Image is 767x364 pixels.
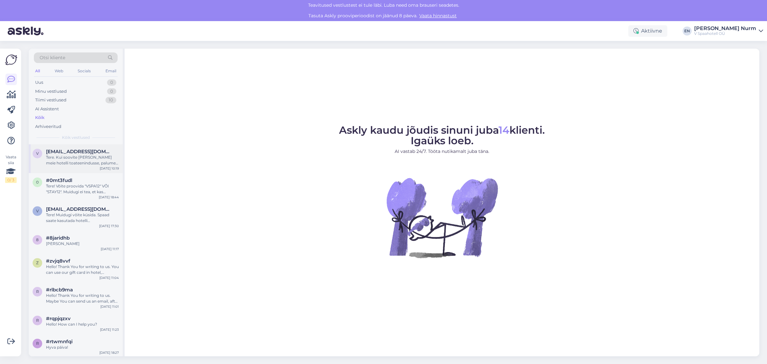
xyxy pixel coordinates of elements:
div: Arhiveeritud [35,123,61,130]
div: [DATE] 17:30 [99,224,119,228]
div: All [34,67,41,75]
div: V Spaahotell OÜ [694,31,756,36]
div: Tiimi vestlused [35,97,66,103]
span: r [36,289,39,294]
span: r [36,341,39,346]
span: #8jaridhb [46,235,70,241]
span: #rtwmnfqi [46,339,73,344]
span: v [36,209,39,213]
div: [PERSON_NAME] Nurm [694,26,756,31]
div: 0 [107,79,116,86]
div: Kõik [35,115,44,121]
div: [DATE] 18:44 [99,195,119,200]
div: [PERSON_NAME] [46,241,119,247]
p: AI vastab 24/7. Tööta nutikamalt juba täna. [339,148,545,155]
div: [DATE] 11:04 [99,275,119,280]
div: [DATE] 10:19 [100,166,119,171]
div: [DATE] 11:17 [101,247,119,251]
div: 0 / 3 [5,177,17,183]
div: Hello! How can I help you? [46,321,119,327]
span: Askly kaudu jõudis sinuni juba klienti. Igaüks loeb. [339,124,545,147]
span: 14 [499,124,509,136]
span: Kõik vestlused [62,135,90,140]
div: Tere! Võite proovida "VSPA12" VÕI "STAY12". Muidugi ei tea, et kas [PERSON_NAME] soovitud kuupäev... [46,183,119,195]
div: 0 [107,88,116,95]
div: [DATE] 18:27 [99,350,119,355]
div: [DATE] 11:23 [100,327,119,332]
img: No Chat active [384,160,500,275]
div: [DATE] 11:01 [100,304,119,309]
span: z [36,260,39,265]
span: viktoriamavko@gmail.com [46,149,112,154]
span: 0 [36,180,39,185]
span: viorikakugal@mail.ru [46,206,112,212]
div: Vaata siia [5,154,17,183]
div: Hyva päiva! [46,344,119,350]
div: Uus [35,79,43,86]
div: Socials [76,67,92,75]
div: EN [683,27,692,36]
div: Aktiivne [628,25,667,37]
div: AI Assistent [35,106,59,112]
a: [PERSON_NAME] NurmV Spaahotell OÜ [694,26,763,36]
img: Askly Logo [5,54,17,66]
span: Otsi kliente [40,54,65,61]
span: 8 [36,237,39,242]
a: Vaata hinnastust [417,13,459,19]
span: #rlbcb9ma [46,287,73,293]
div: Minu vestlused [35,88,67,95]
div: Tere! Muidugi võite küsida. Spaad saate kasutada hotelli sisseregistreerimisest kuni väljaregistr... [46,212,119,224]
div: Hello! Thank You for writing to us. You can use our gift card in hotel, restaurant, cafe and even... [46,264,119,275]
span: #0mt3fudl [46,178,72,183]
div: 10 [105,97,116,103]
div: Web [53,67,65,75]
div: Hello! Thank You for writing to us. Maybe You can send us an email, after that I can send it to o... [46,293,119,304]
div: Email [104,67,118,75]
span: v [36,151,39,156]
span: #zvjq8vvf [46,258,70,264]
div: Tere. Kui soovite [PERSON_NAME] meie hotelli toateenindusse, palume ühendust võtta [EMAIL_ADDRESS... [46,154,119,166]
span: r [36,318,39,323]
span: #rqpjqzxv [46,316,71,321]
